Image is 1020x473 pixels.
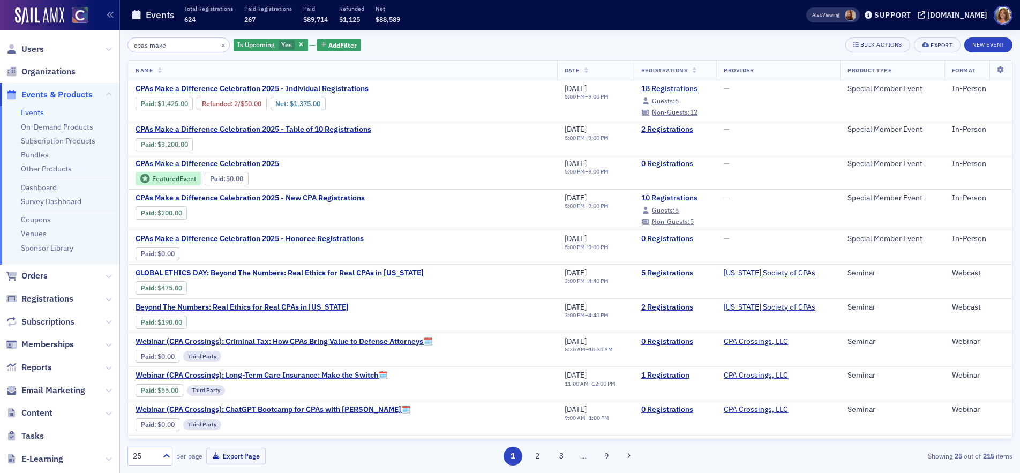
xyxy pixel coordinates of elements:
[565,415,609,422] div: –
[641,193,709,203] a: 10 Registrations
[21,362,52,373] span: Reports
[141,386,154,394] a: Paid
[845,10,856,21] span: Sheila Duggan
[136,125,371,134] a: CPAs Make a Difference Celebration 2025 - Table of 10 Registrations
[847,337,937,347] div: Seminar
[339,5,364,12] p: Refunded
[641,371,709,380] a: 1 Registration
[136,97,193,110] div: Paid: 30 - $142500
[565,312,609,319] div: –
[914,37,961,52] button: Export
[576,451,591,461] span: …
[724,371,788,380] a: CPA Crossings, LLC
[141,100,157,108] span: :
[21,385,85,396] span: Email Marketing
[136,84,369,94] span: CPAs Make a Difference Celebration 2025 - Individual Registrations
[652,96,675,105] span: Guests:
[588,134,609,141] time: 9:00 PM
[21,43,44,55] span: Users
[21,339,74,350] span: Memberships
[141,421,154,429] a: Paid
[141,140,157,148] span: :
[6,339,74,350] a: Memberships
[565,202,609,209] div: –
[136,384,183,397] div: Paid: 1 - $5500
[565,202,585,209] time: 5:00 PM
[141,386,157,394] span: :
[641,219,694,225] a: Non-Guests:5
[847,268,937,278] div: Seminar
[157,352,175,361] span: $0.00
[724,303,815,312] a: [US_STATE] Society of CPAs
[652,206,675,214] span: Guests:
[847,84,937,94] div: Special Member Event
[136,193,365,203] a: CPAs Make a Difference Celebration 2025 - New CPA Registrations
[847,234,937,244] div: Special Member Event
[565,414,586,422] time: 9:00 AM
[303,15,328,24] span: $89,714
[724,337,788,347] a: CPA Crossings, LLC
[724,124,730,134] span: —
[652,219,694,224] div: 5
[552,447,571,466] button: 3
[136,234,364,244] span: CPAs Make a Difference Celebration 2025 - Honoree Registrations
[271,97,326,110] div: Net: $137500
[157,421,175,429] span: $0.00
[565,134,609,141] div: –
[187,385,225,396] div: Third Party
[652,109,697,115] div: 12
[202,100,234,108] span: :
[234,39,308,52] div: Yes
[157,140,188,148] span: $3,200.00
[504,447,522,466] button: 1
[641,125,709,134] a: 2 Registrations
[21,164,72,174] a: Other Products
[641,268,709,278] a: 5 Registrations
[724,66,754,74] span: Provider
[952,268,1004,278] div: Webcast
[952,234,1004,244] div: In-Person
[964,39,1012,49] a: New Event
[641,84,709,94] a: 18 Registrations
[565,380,616,387] div: –
[303,5,328,12] p: Paid
[141,250,154,258] a: Paid
[565,346,613,353] div: –
[141,352,157,361] span: :
[184,5,233,12] p: Total Registrations
[136,303,349,312] span: Beyond The Numbers: Real Ethics for Real CPAs in Colorado
[6,362,52,373] a: Reports
[72,7,88,24] img: SailAMX
[652,108,690,116] span: Non-Guests:
[641,234,709,244] a: 0 Registrations
[133,451,156,462] div: 25
[565,93,585,100] time: 5:00 PM
[994,6,1012,25] span: Profile
[565,277,585,284] time: 3:00 PM
[157,284,182,292] span: $475.00
[724,371,791,380] span: CPA Crossings, LLC
[952,193,1004,203] div: In-Person
[592,380,616,387] time: 12:00 PM
[141,421,157,429] span: :
[6,293,73,305] a: Registrations
[21,270,48,282] span: Orders
[15,7,64,25] img: SailAMX
[136,138,193,151] div: Paid: 6 - $320000
[141,284,157,292] span: :
[6,270,48,282] a: Orders
[241,100,261,108] span: $50.00
[136,371,387,380] a: Webinar (CPA Crossings): Long-Term Care Insurance: Make the Switch🗓️
[127,37,230,52] input: Search…
[21,108,44,117] a: Events
[21,183,57,192] a: Dashboard
[565,268,587,277] span: [DATE]
[652,217,690,226] span: Non-Guests:
[641,405,709,415] a: 0 Registrations
[724,84,730,93] span: —
[275,100,290,108] span: Net :
[652,207,679,213] div: 5
[565,404,587,414] span: [DATE]
[6,453,63,465] a: E-Learning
